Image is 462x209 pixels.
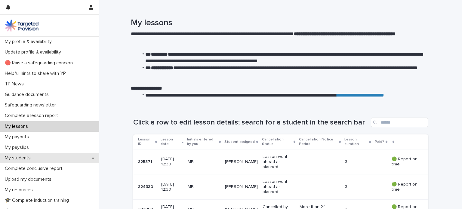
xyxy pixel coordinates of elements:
p: 🔴 Raise a safeguarding concern [2,60,78,66]
p: - [300,159,333,164]
p: My profile & availability [2,39,57,45]
p: - [300,184,333,189]
h1: My lessons [131,18,426,28]
p: Cancellation Status [262,136,292,147]
p: Lesson ID [138,136,154,147]
p: Lesson duration [344,136,368,147]
p: Safeguarding newsletter [2,102,61,108]
p: - [375,158,378,164]
p: Update profile & availability [2,49,66,55]
p: MB [188,159,220,164]
p: Helpful hints to share with YP [2,71,71,76]
p: My payslips [2,145,34,150]
p: 3 [345,159,371,164]
p: - [375,183,378,189]
p: 🎓 Complete induction training [2,198,74,203]
p: Guidance documents [2,92,54,97]
p: Initials entered by you [187,136,217,147]
p: My payouts [2,134,34,140]
p: My lessons [2,124,33,129]
h1: Click a row to edit lesson details; search for a student in the search bar [133,118,368,127]
p: [DATE] 12:30 [161,157,183,167]
p: My resources [2,187,38,193]
tr: 325371325371 [DATE] 12:30MB[PERSON_NAME]Lesson went ahead as planned-3-- 🟢 Report on time [133,149,428,174]
p: [DATE] 12:30 [161,182,183,192]
p: Cancellation Notice Period [299,136,337,147]
p: 🟢 Report on time [392,182,418,192]
img: M5nRWzHhSzIhMunXDL62 [5,20,38,32]
p: Complete conclusive report [2,166,67,171]
p: 🟢 Report on time [392,157,418,167]
p: Complete a lesson report [2,113,63,118]
p: Lesson date [161,136,180,147]
p: Paid? [375,139,384,145]
tr: 324330324330 [DATE] 12:30MB[PERSON_NAME]Lesson went ahead as planned-3-- 🟢 Report on time [133,174,428,199]
p: MB [188,184,220,189]
p: Upload my documents [2,177,56,182]
p: 3 [345,184,371,189]
p: 324330 [138,183,154,189]
input: Search [371,118,428,127]
p: 325371 [138,158,153,164]
p: My students [2,155,35,161]
p: TP News [2,81,29,87]
p: Lesson went ahead as planned [263,179,295,194]
p: [PERSON_NAME] [225,159,258,164]
p: Student assigned [224,139,255,145]
p: [PERSON_NAME] [225,184,258,189]
p: Lesson went ahead as planned [263,154,295,169]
